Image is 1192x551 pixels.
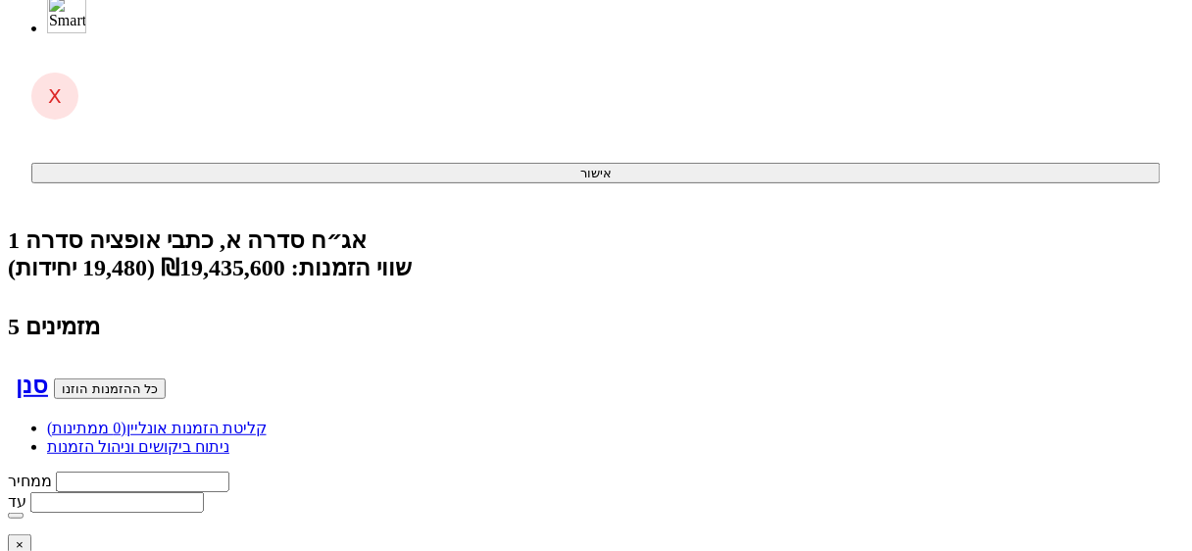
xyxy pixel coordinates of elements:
[48,84,62,108] span: X
[54,378,166,399] button: כל ההזמנות הוזנו
[47,438,229,455] a: ניתוח ביקושים וניהול הזמנות
[47,420,126,436] span: (0 ממתינות)
[8,473,52,489] label: ממחיר
[8,313,1184,340] h4: 5 מזמינים
[8,226,1184,254] div: ווישור גלובלטק בע"מ - אג״ח (סדרה א), כתבי אופציה (סדרה 1) - הנפקה לציבור
[8,493,26,510] label: עד
[31,163,1161,183] button: אישור
[47,420,267,436] a: קליטת הזמנות אונליין(0 ממתינות)
[8,254,1184,281] div: שווי הזמנות: ₪19,435,600 (19,480 יחידות)
[16,373,48,398] a: סנן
